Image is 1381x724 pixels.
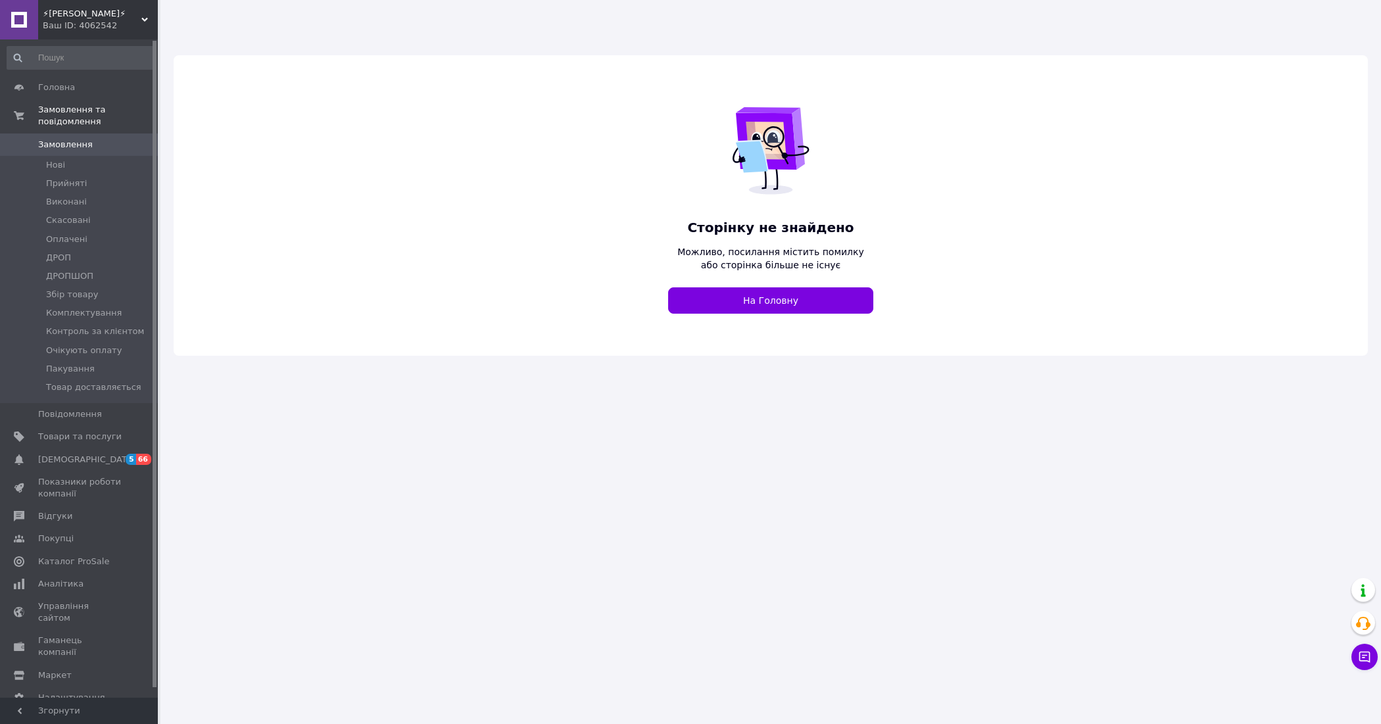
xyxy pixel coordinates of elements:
span: Повідомлення [38,408,102,420]
input: Пошук [7,46,155,70]
span: Каталог ProSale [38,556,109,567]
span: ДРОП [46,252,71,264]
button: Чат з покупцем [1351,644,1378,670]
span: Товари та послуги [38,431,122,443]
span: Відгуки [38,510,72,522]
span: Сторінку не знайдено [668,218,873,237]
span: Аналітика [38,578,84,590]
a: На Головну [668,287,873,314]
span: Скасовані [46,214,91,226]
span: Збір товару [46,289,98,301]
span: Налаштування [38,692,105,704]
span: Маркет [38,669,72,681]
span: Покупці [38,533,74,544]
span: 5 [126,454,136,465]
span: Головна [38,82,75,93]
span: Гаманець компанії [38,635,122,658]
span: Показники роботи компанії [38,476,122,500]
span: ⚡Zeus⚡ [43,8,141,20]
span: Замовлення та повідомлення [38,104,158,128]
span: Пакування [46,363,95,375]
span: ДРОПШОП [46,270,93,282]
span: Очікують оплату [46,345,122,356]
span: Прийняті [46,178,87,189]
span: Комплектування [46,307,122,319]
span: 66 [136,454,151,465]
span: Замовлення [38,139,93,151]
span: Можливо, посилання містить помилку або сторінка більше не існує [668,245,873,272]
span: Оплачені [46,233,87,245]
span: Товар доставляється [46,381,141,393]
span: [DEMOGRAPHIC_DATA] [38,454,135,466]
span: Управління сайтом [38,600,122,624]
div: Ваш ID: 4062542 [43,20,158,32]
span: Виконані [46,196,87,208]
span: Контроль за клієнтом [46,326,144,337]
span: Нові [46,159,65,171]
